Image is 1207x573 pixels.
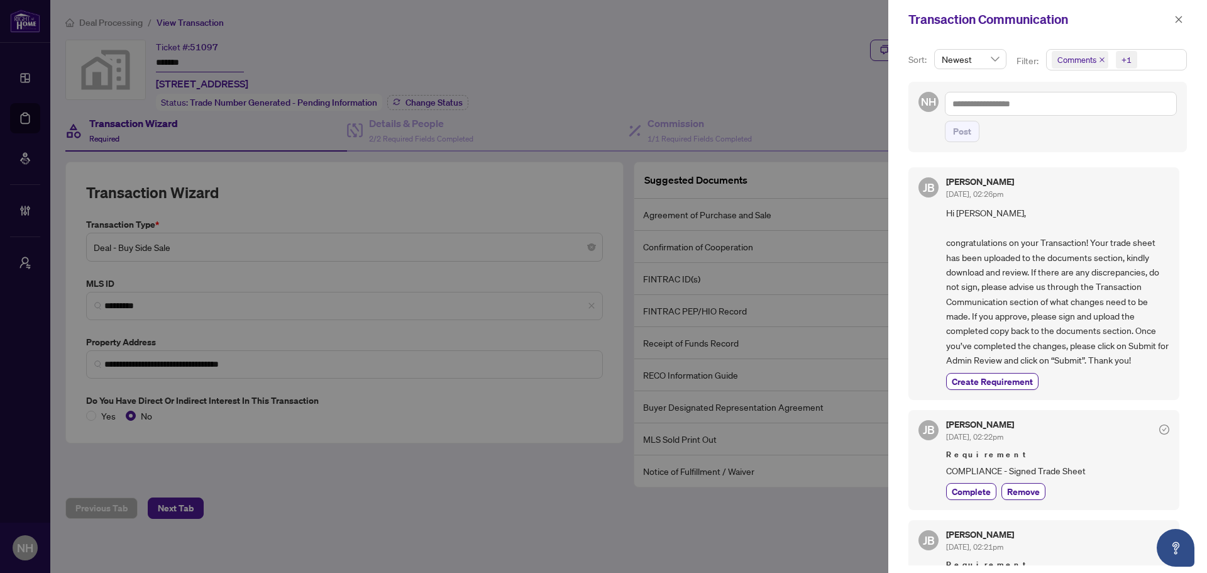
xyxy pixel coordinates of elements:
span: Comments [1057,53,1096,66]
h5: [PERSON_NAME] [946,530,1014,539]
span: JB [923,179,935,196]
span: NH [921,94,936,110]
span: JB [923,421,935,438]
span: JB [923,531,935,549]
span: check-circle [1159,425,1169,435]
div: Transaction Communication [908,10,1171,29]
span: Requirement [946,448,1169,461]
button: Remove [1001,483,1045,500]
h5: [PERSON_NAME] [946,177,1014,186]
span: [DATE], 02:22pm [946,432,1003,442]
span: Complete [952,485,991,498]
span: Remove [1007,485,1040,498]
button: Open asap [1157,529,1194,567]
span: check-circle [1159,535,1169,545]
div: +1 [1122,53,1132,66]
span: Create Requirement [952,375,1033,388]
span: Hi [PERSON_NAME], congratulations on your Transaction! Your trade sheet has been uploaded to the ... [946,206,1169,367]
span: Newest [942,50,999,69]
p: Sort: [908,53,929,67]
span: [DATE], 02:21pm [946,542,1003,552]
span: close [1099,57,1105,63]
p: Filter: [1017,54,1040,68]
span: [DATE], 02:26pm [946,189,1003,199]
button: Create Requirement [946,373,1039,390]
button: Post [945,121,979,142]
span: COMPLIANCE - Signed Trade Sheet [946,464,1169,478]
h5: [PERSON_NAME] [946,420,1014,429]
button: Complete [946,483,996,500]
span: Requirement [946,559,1169,571]
span: close [1174,15,1183,24]
span: Comments [1052,51,1108,69]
